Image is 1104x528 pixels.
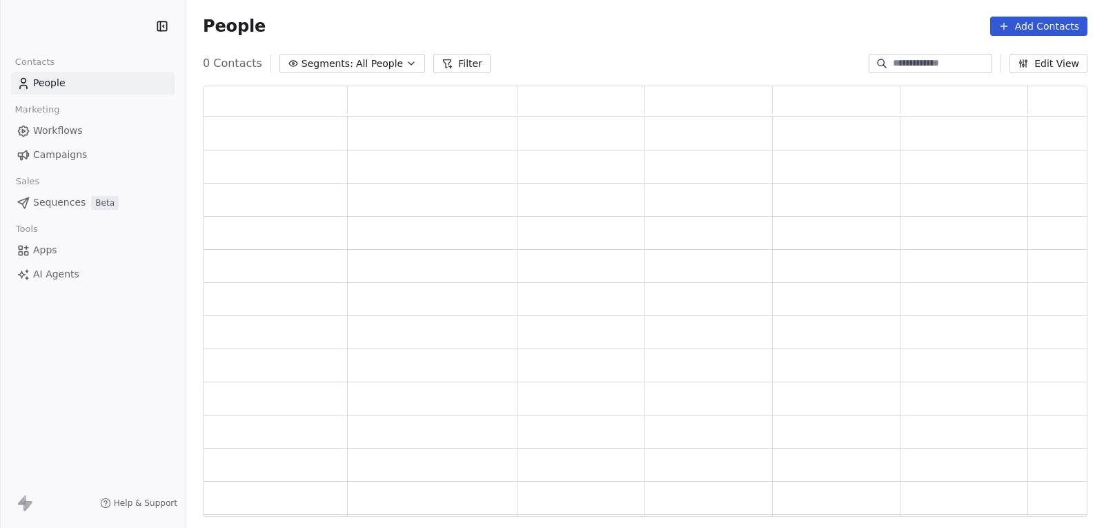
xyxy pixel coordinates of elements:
[433,54,491,73] button: Filter
[990,17,1087,36] button: Add Contacts
[33,195,86,210] span: Sequences
[203,16,266,37] span: People
[10,219,43,239] span: Tools
[11,119,175,142] a: Workflows
[11,72,175,95] a: People
[9,52,61,72] span: Contacts
[11,239,175,262] a: Apps
[9,99,66,120] span: Marketing
[33,148,87,162] span: Campaigns
[203,55,262,72] span: 0 Contacts
[100,498,177,509] a: Help & Support
[33,267,79,282] span: AI Agents
[11,144,175,166] a: Campaigns
[11,191,175,214] a: SequencesBeta
[33,76,66,90] span: People
[11,263,175,286] a: AI Agents
[356,57,403,71] span: All People
[33,243,57,257] span: Apps
[10,171,46,192] span: Sales
[302,57,353,71] span: Segments:
[91,196,119,210] span: Beta
[114,498,177,509] span: Help & Support
[1009,54,1087,73] button: Edit View
[33,124,83,138] span: Workflows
